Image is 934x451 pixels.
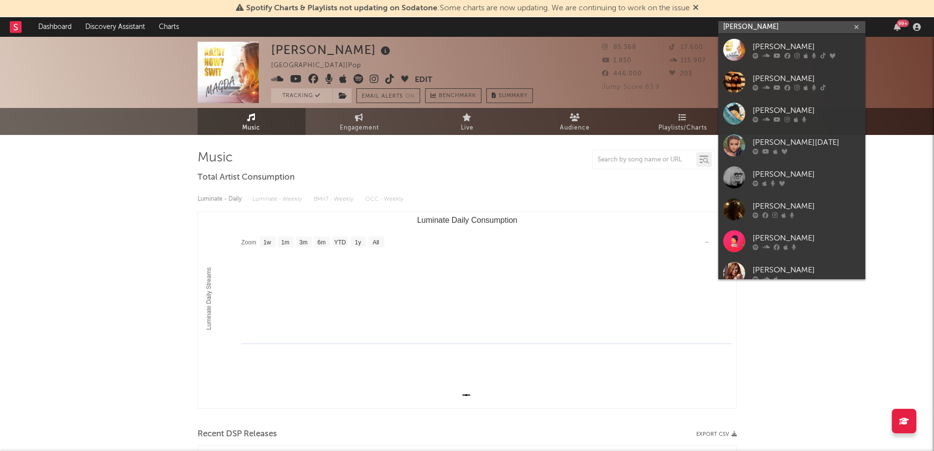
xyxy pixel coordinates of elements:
text: Zoom [241,239,256,246]
text: Luminate Daily Consumption [417,216,517,224]
button: Email AlertsOn [356,88,420,103]
span: Benchmark [439,90,476,102]
span: : Some charts are now updating. We are continuing to work on the issue [246,4,690,12]
div: [PERSON_NAME] [753,232,860,244]
div: [PERSON_NAME] [753,41,860,53]
div: 99 + [897,20,909,27]
span: Live [461,122,474,134]
text: 1m [281,239,289,246]
a: Benchmark [425,88,481,103]
span: 446.000 [602,71,642,77]
span: Summary [499,93,528,99]
div: [PERSON_NAME][DATE] [753,136,860,148]
a: [PERSON_NAME] [718,161,865,193]
span: Spotify Charts & Playlists not updating on Sodatone [246,4,437,12]
a: Discovery Assistant [78,17,152,37]
text: YTD [334,239,346,246]
text: 1w [263,239,271,246]
text: 6m [317,239,326,246]
text: Luminate Daily Streams [205,267,212,330]
span: Jump Score: 83.9 [602,84,660,90]
span: Recent DSP Releases [198,428,277,440]
button: Summary [486,88,533,103]
div: [GEOGRAPHIC_DATA] | Pop [271,60,373,72]
text: 1y [354,239,361,246]
span: 1.850 [602,57,631,64]
span: 115.907 [669,57,706,64]
button: Export CSV [696,431,737,437]
em: On [405,94,415,99]
a: Music [198,108,305,135]
span: 85.368 [602,44,636,51]
a: [PERSON_NAME] [718,34,865,66]
a: Dashboard [31,17,78,37]
a: [PERSON_NAME] [718,66,865,98]
svg: Luminate Daily Consumption [198,212,736,408]
div: [PERSON_NAME] [271,42,393,58]
a: [PERSON_NAME] [718,98,865,130]
button: Tracking [271,88,332,103]
div: [PERSON_NAME] [753,73,860,84]
span: Engagement [340,122,379,134]
a: [PERSON_NAME] [718,225,865,257]
text: All [372,239,379,246]
input: Search for artists [718,21,865,33]
text: 3m [299,239,307,246]
a: Live [413,108,521,135]
span: Playlists/Charts [658,122,707,134]
a: Charts [152,17,186,37]
div: [PERSON_NAME] [753,105,860,116]
div: [PERSON_NAME] [753,200,860,212]
a: [PERSON_NAME][DATE] [718,130,865,161]
a: [PERSON_NAME] [718,193,865,225]
span: 17.600 [669,44,703,51]
span: 203 [669,71,692,77]
div: [PERSON_NAME] [753,264,860,276]
span: Audience [560,122,590,134]
text: → [704,239,709,245]
input: Search by song name or URL [593,156,696,164]
span: Dismiss [693,4,699,12]
span: Total Artist Consumption [198,172,295,184]
span: Music [242,122,260,134]
button: Edit [415,74,432,86]
a: Engagement [305,108,413,135]
a: Playlists/Charts [629,108,737,135]
button: 99+ [894,23,901,31]
div: [PERSON_NAME] [753,168,860,180]
a: Audience [521,108,629,135]
a: [PERSON_NAME] [718,257,865,289]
